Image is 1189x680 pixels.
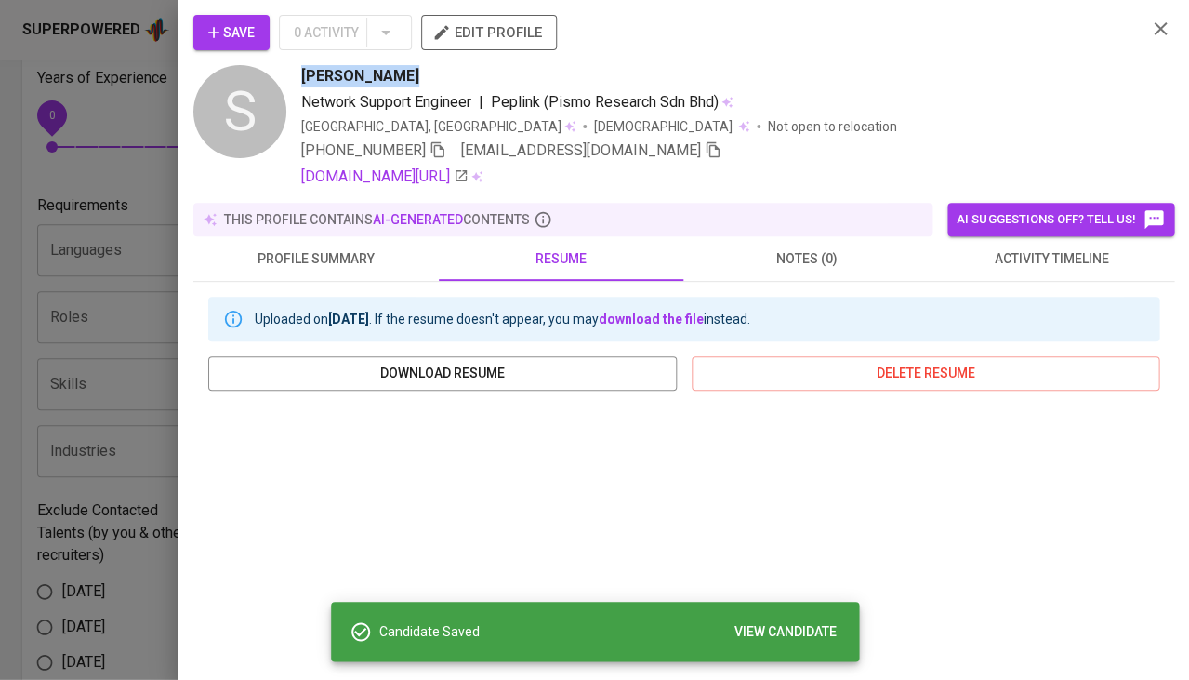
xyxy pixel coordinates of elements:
a: edit profile [421,24,557,39]
span: edit profile [436,20,542,45]
button: AI suggestions off? Tell us! [947,203,1174,236]
a: download the file [599,312,704,327]
span: activity timeline [940,247,1163,271]
span: | [479,91,483,113]
span: [PERSON_NAME] [301,65,419,87]
span: AI suggestions off? Tell us! [957,208,1165,231]
span: Network Support Engineer [301,93,471,111]
b: [DATE] [328,312,369,327]
p: Not open to relocation [768,117,897,136]
div: S [193,65,286,158]
span: delete resume [707,362,1145,385]
button: delete resume [692,356,1160,391]
span: AI-generated [373,212,463,227]
button: download resume [208,356,677,391]
span: profile summary [205,247,428,271]
span: Save [208,21,255,45]
div: Candidate Saved [379,615,844,649]
a: [DOMAIN_NAME][URL] [301,166,469,188]
span: resume [450,247,673,271]
div: [GEOGRAPHIC_DATA], [GEOGRAPHIC_DATA] [301,117,575,136]
span: [PHONE_NUMBER] [301,141,426,159]
span: download resume [223,362,662,385]
span: VIEW CANDIDATE [734,620,837,644]
span: [EMAIL_ADDRESS][DOMAIN_NAME] [461,141,701,159]
span: Peplink (Pismo Research Sdn Bhd) [491,93,719,111]
button: edit profile [421,15,557,50]
div: Uploaded on . If the resume doesn't appear, you may instead. [255,302,750,336]
p: this profile contains contents [224,210,530,229]
span: notes (0) [695,247,918,271]
button: Save [193,15,270,50]
span: [DEMOGRAPHIC_DATA] [594,117,735,136]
